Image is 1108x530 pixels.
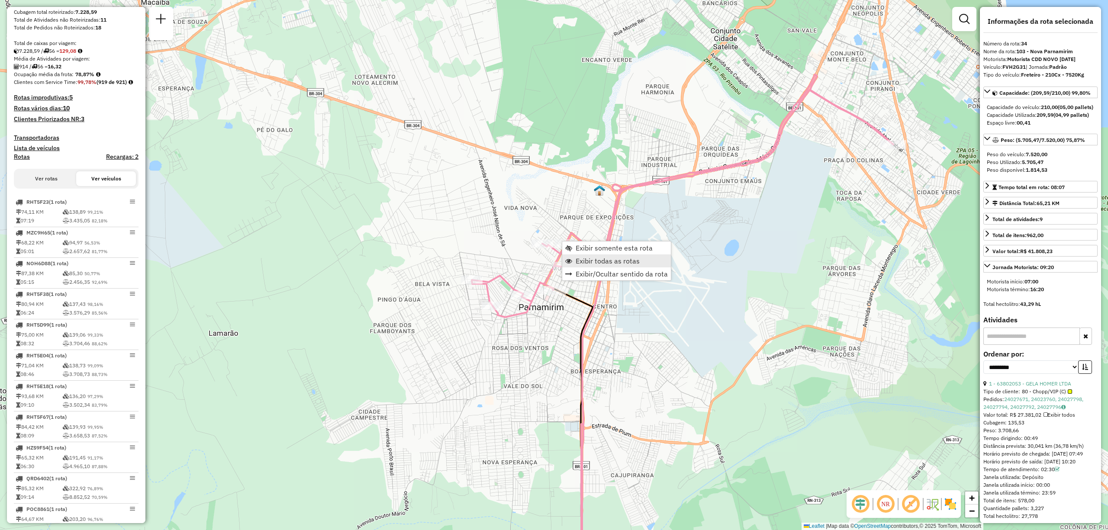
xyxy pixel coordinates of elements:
div: Capacidade Utilizada: [987,111,1094,119]
span: 70,59% [92,495,107,500]
td: 85,30 [62,269,137,278]
td: 09:14 [16,493,62,501]
td: 2.456,35 [62,278,137,286]
span: Clientes com Service Time: [14,79,77,85]
span: (1 Rota) [48,444,66,451]
h4: Rotas improdutivas: [14,94,138,101]
strong: 34 [1021,40,1027,47]
span: 88,62% [92,341,107,347]
td: 65,32 KM [16,453,62,462]
div: Motorista: [983,55,1098,63]
span: Ocupação média da frota: [14,71,74,77]
span: (1 Rota) [49,352,67,359]
div: Peso: (5.705,47/7.520,00) 75,87% [983,147,1098,177]
div: Total de caixas por viagem: [14,39,138,47]
h4: Informações da rota selecionada [983,17,1098,26]
span: Peso do veículo: [987,151,1047,157]
i: Meta Caixas/viagem: 143,28 Diferença: -14,20 [78,48,82,54]
td: 09:10 [16,401,62,409]
div: Capacidade: (209,59/210,00) 99,80% [983,100,1098,130]
i: Observações [1061,405,1066,410]
span: 87,88% [92,464,107,469]
td: 138,73 [62,361,137,370]
span: Ocultar NR [875,494,896,514]
td: 137,43 [62,300,137,308]
td: 191,45 [62,453,137,462]
span: 83,79% [92,402,107,408]
span: HZS9F54 [26,444,48,451]
td: 80,94 KM [16,300,62,308]
strong: Freteiro - 210Cx - 7520Kg [1021,71,1084,78]
em: Opções [130,199,135,204]
span: + [969,492,975,503]
span: MZC9H65 [26,229,50,236]
strong: 962,00 [1027,232,1044,238]
strong: (05,00 pallets) [1058,104,1093,110]
td: 08:46 [16,370,62,379]
strong: FVH2G31 [1002,64,1026,70]
td: 07:19 [16,216,62,225]
span: 99,33% [87,332,103,338]
em: Opções [130,383,135,389]
em: Opções [130,322,135,327]
strong: (919 de 921) [97,79,127,85]
h4: Clientes Priorizados NR: [14,116,138,123]
div: Total de itens: 578,00 [983,497,1098,504]
em: Opções [130,291,135,296]
a: Com service time [1055,466,1060,472]
a: Rotas [14,153,30,161]
span: Peso: (5.705,47/7.520,00) 75,87% [1001,137,1085,143]
span: (1 Rota) [49,414,67,420]
div: Tempo de atendimento: 02:30 [983,466,1098,473]
td: 06:30 [16,462,62,471]
td: 3.435,05 [62,216,137,225]
span: Capacidade: (209,59/210,00) 99,80% [999,90,1091,96]
span: RHT5E04 [26,352,49,359]
div: Peso disponível: [987,166,1094,174]
td: 322,92 [62,484,137,493]
td: 139,06 [62,331,137,339]
span: Exibir todos [1044,411,1075,418]
span: 91,17% [87,455,103,461]
div: Total hectolitro: 27,778 [983,512,1098,520]
td: 68,22 KM [16,238,62,247]
a: 24027671, 24023760, 24027798, 24027794, 24027792, 24027796 [983,396,1083,410]
div: Map data © contributors,© 2025 TomTom, Microsoft [802,523,983,530]
button: Ver veículos [76,171,136,186]
em: Opções [130,230,135,235]
span: POC8861 [26,506,49,512]
em: Opções [130,260,135,266]
td: 94,97 [62,238,137,247]
td: 3.576,29 [62,308,137,317]
td: 75,00 KM [16,331,62,339]
td: 08:32 [16,339,62,348]
span: 82,18% [92,218,107,224]
div: Distância Total: [992,199,1060,207]
td: 139,93 [62,423,137,431]
div: Horário previsto de saída: [DATE] 10:20 [983,458,1098,466]
a: Distância Total:65,21 KM [983,197,1098,209]
span: 92,69% [92,279,107,285]
li: Exibir somente esta rota [562,241,671,254]
div: Veículo: [983,63,1098,71]
strong: 00,41 [1017,119,1031,126]
strong: 43,29 hL [1020,301,1041,307]
div: Horário previsto de chegada: [DATE] 07:49 [983,450,1098,458]
strong: 1.814,53 [1026,167,1047,173]
span: RHT5D99 [26,321,49,328]
div: Valor total: R$ 27.381,02 [983,411,1098,419]
a: Total de atividades:9 [983,213,1098,225]
img: 638 UDC Light Parnamirim [594,185,605,196]
em: Opções [130,353,135,358]
td: 05:15 [16,278,62,286]
strong: 10 [63,104,70,112]
strong: 5.705,47 [1022,159,1044,165]
strong: 07:00 [1024,278,1038,285]
li: Exibir todas as rotas [562,254,671,267]
span: Exibir somente esta rota [576,244,653,251]
span: (1 Rota) [49,291,67,297]
span: (1 Rota) [49,475,67,482]
em: Opções [130,506,135,511]
td: 2.657,62 [62,247,137,256]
